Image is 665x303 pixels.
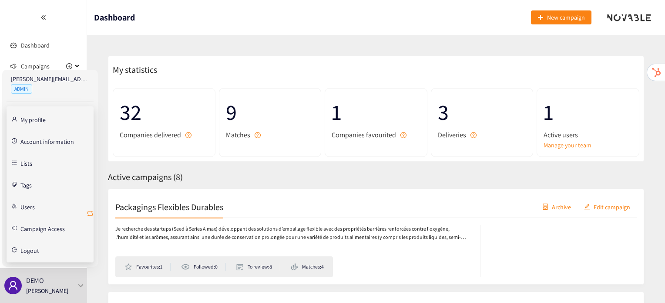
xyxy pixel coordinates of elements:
span: My statistics [108,64,157,75]
span: question-circle [400,132,406,138]
span: sound [10,63,17,69]
span: Archive [552,202,571,211]
p: [PERSON_NAME] [26,286,68,296]
a: My profile [20,115,46,123]
span: 3 [438,95,527,129]
li: Followed: 0 [181,263,225,271]
span: Campaigns [21,58,50,75]
a: Campaign Access [20,224,65,232]
span: question-circle [185,132,191,138]
a: Manage your team [544,140,632,150]
iframe: Chat Widget [621,261,665,303]
h2: Packagings Flexibles Durables [115,201,223,213]
li: Favourites: 1 [124,263,171,271]
span: double-left [40,14,47,20]
a: Lists [20,159,32,167]
span: user [8,280,18,291]
li: To review: 8 [236,263,280,271]
a: Tags [20,180,32,188]
span: Logout [20,248,39,254]
span: 32 [120,95,208,129]
li: Matches: 4 [291,263,324,271]
span: plus-circle [66,63,72,69]
p: Je recherche des startups (Seed à Series A max) développant des solutions d’emballage flexible av... [115,225,471,242]
span: 1 [544,95,632,129]
span: 1 [332,95,420,129]
a: Dashboard [21,41,50,49]
span: Companies delivered [120,129,181,140]
span: Active campaigns ( 8 ) [108,171,183,183]
span: 9 [226,95,315,129]
button: plusNew campaign [531,10,591,24]
button: containerArchive [536,200,578,214]
a: Account information [20,137,74,145]
span: Active users [544,129,578,140]
span: logout [12,247,17,252]
span: retweet [87,210,94,218]
span: Companies favourited [332,129,396,140]
span: edit [584,204,590,211]
span: Matches [226,129,250,140]
span: question-circle [255,132,261,138]
span: ADMIN [11,84,32,94]
span: plus [537,14,544,21]
p: DEMO [26,275,44,286]
button: retweet [87,207,94,221]
span: Deliveries [438,129,466,140]
span: Edit campaign [594,202,630,211]
button: editEdit campaign [578,200,637,214]
span: question-circle [470,132,477,138]
a: Users [20,202,35,210]
span: container [542,204,548,211]
p: [PERSON_NAME][EMAIL_ADDRESS][DOMAIN_NAME] [11,74,89,84]
span: New campaign [547,13,585,22]
a: Packagings Flexibles DurablescontainerArchiveeditEdit campaignJe recherche des startups (Seed à S... [108,189,644,285]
